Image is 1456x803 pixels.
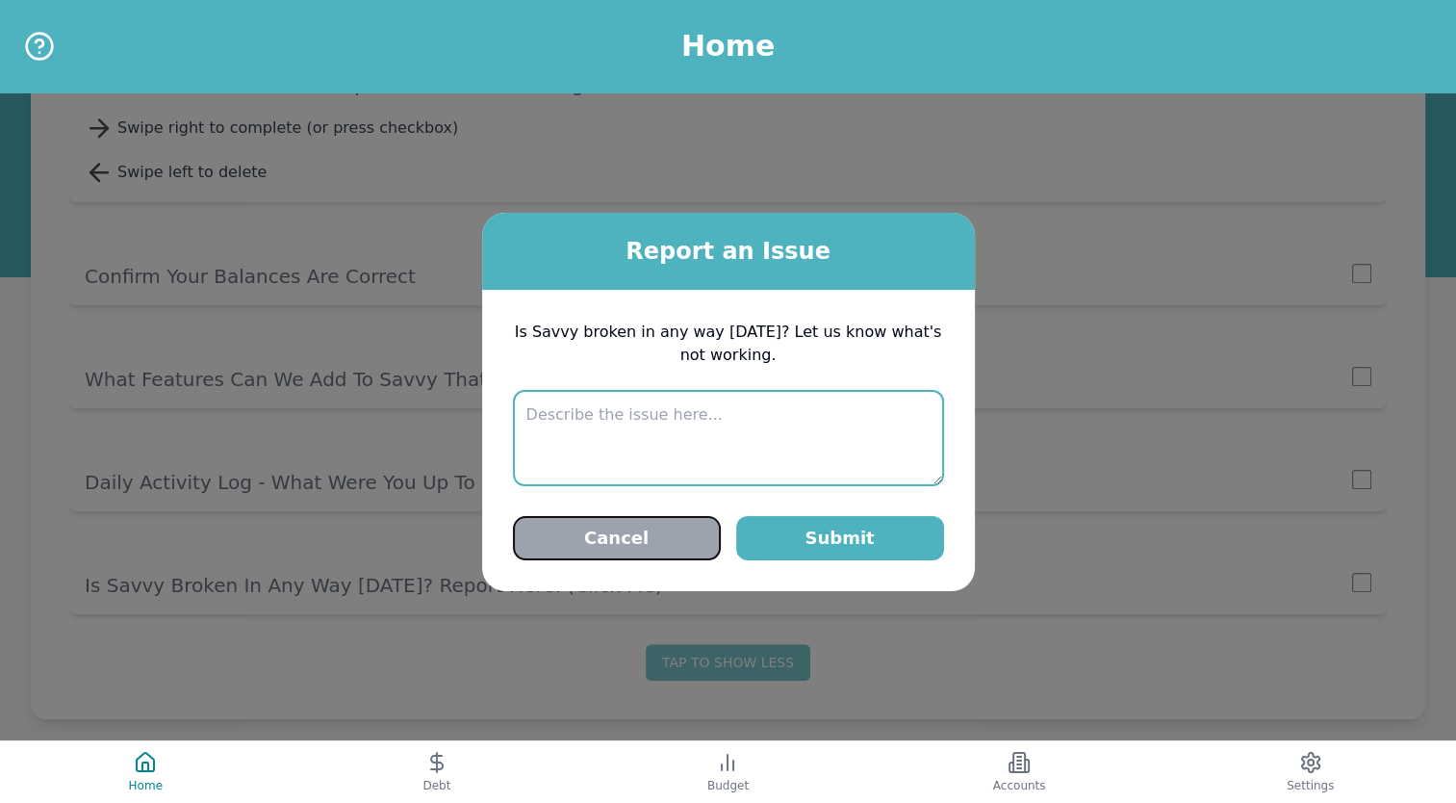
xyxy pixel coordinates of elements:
span: Budget [707,778,749,793]
button: Help [23,30,56,63]
span: Debt [422,778,450,793]
button: Debt [292,741,583,803]
button: Budget [582,741,874,803]
button: Submit [736,516,944,560]
span: Accounts [993,778,1046,793]
p: Is Savvy broken in any way [DATE]? Let us know what's not working. [513,321,944,367]
button: Settings [1164,741,1456,803]
button: Cancel [513,516,721,560]
span: Home [129,778,163,793]
span: Settings [1287,778,1334,793]
h2: Report an Issue [482,236,975,267]
button: Accounts [874,741,1165,803]
h1: Home [681,29,775,64]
